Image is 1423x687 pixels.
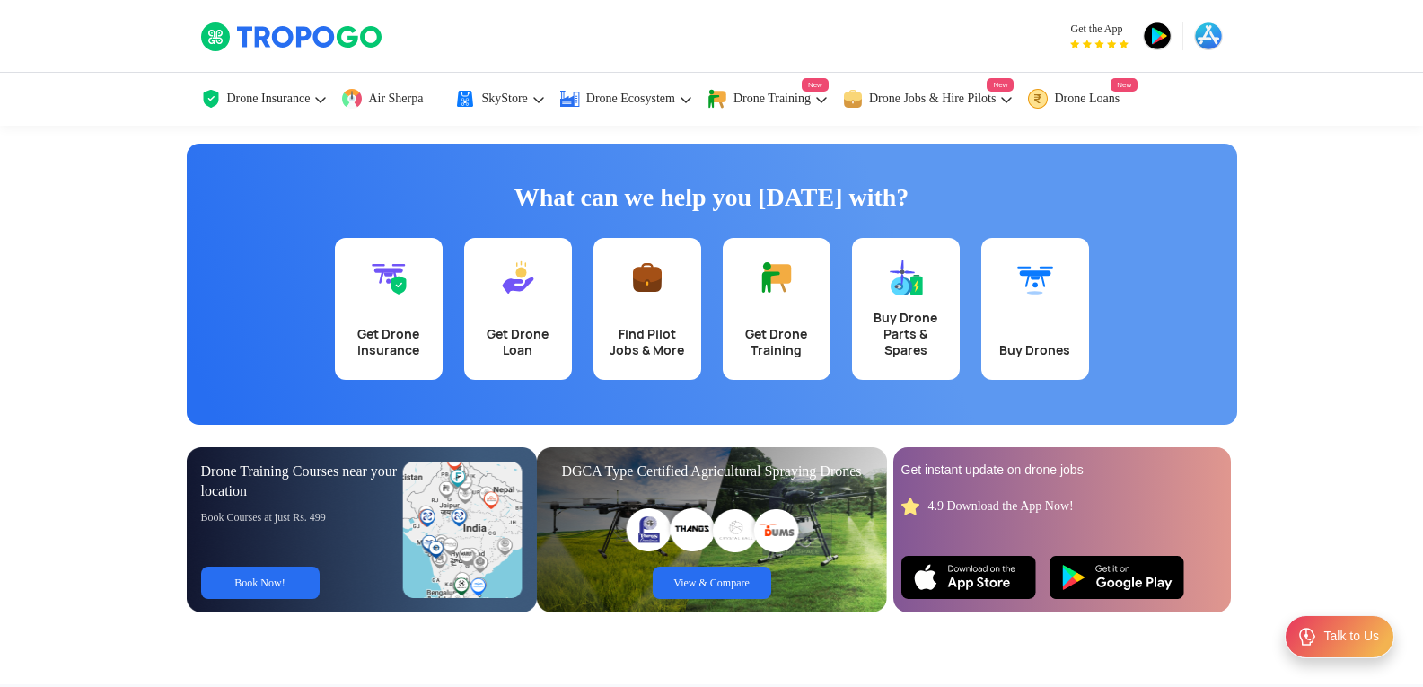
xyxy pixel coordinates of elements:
a: Drone TrainingNew [707,73,829,126]
span: Air Sherpa [368,92,423,106]
span: New [802,78,829,92]
a: Drone LoansNew [1027,73,1138,126]
div: Find Pilot Jobs & More [604,326,690,358]
div: Buy Drones [992,342,1078,358]
a: Drone Insurance [200,73,329,126]
a: Get Drone Loan [464,238,572,380]
img: Get Drone Loan [500,260,536,295]
a: Air Sherpa [341,73,441,126]
img: Ios [901,556,1036,599]
div: Talk to Us [1324,628,1379,646]
span: Drone Ecosystem [586,92,675,106]
a: Book Now! [201,567,320,599]
div: Buy Drone Parts & Spares [863,310,949,358]
h1: What can we help you [DATE] with? [200,180,1224,216]
img: playstore [1143,22,1172,50]
div: Get Drone Training [733,326,820,358]
div: Book Courses at just Rs. 499 [201,510,404,524]
span: New [987,78,1014,92]
img: Playstore [1050,556,1184,599]
span: Drone Loans [1054,92,1120,106]
div: Get Drone Loan [475,326,561,358]
img: Find Pilot Jobs & More [629,260,665,295]
div: DGCA Type Certified Agricultural Spraying Drones [551,462,873,481]
span: Drone Insurance [227,92,311,106]
a: Find Pilot Jobs & More [593,238,701,380]
img: star_rating [901,498,919,515]
a: SkyStore [454,73,545,126]
a: Get Drone Training [723,238,830,380]
span: Drone Training [733,92,811,106]
span: Drone Jobs & Hire Pilots [869,92,997,106]
a: Drone Ecosystem [559,73,693,126]
div: Drone Training Courses near your location [201,462,404,501]
span: Get the App [1070,22,1129,36]
img: TropoGo Logo [200,22,384,52]
a: Drone Jobs & Hire PilotsNew [842,73,1015,126]
img: Buy Drone Parts & Spares [888,260,924,295]
a: Buy Drone Parts & Spares [852,238,960,380]
img: App Raking [1070,40,1129,48]
img: Get Drone Insurance [371,260,407,295]
div: Get instant update on drone jobs [901,462,1223,480]
a: Buy Drones [981,238,1089,380]
img: appstore [1194,22,1223,50]
img: Buy Drones [1017,260,1053,295]
img: Get Drone Training [759,260,795,295]
div: Get Drone Insurance [346,326,432,358]
div: 4.9 Download the App Now! [928,498,1074,515]
span: New [1111,78,1138,92]
a: Get Drone Insurance [335,238,443,380]
img: ic_Support.svg [1296,626,1318,647]
span: SkyStore [481,92,527,106]
a: View & Compare [653,567,771,599]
